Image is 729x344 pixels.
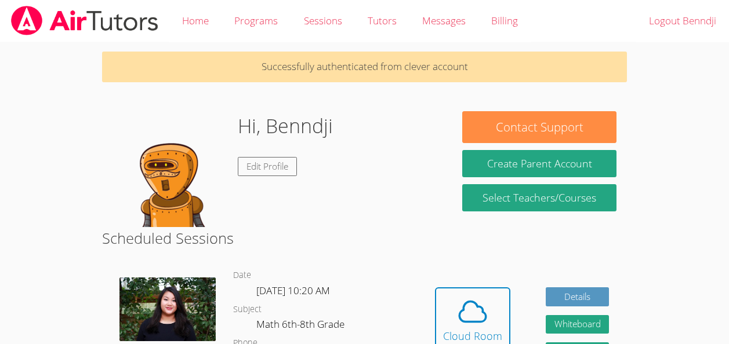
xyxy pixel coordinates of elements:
[462,184,616,211] a: Select Teachers/Courses
[462,150,616,177] button: Create Parent Account
[422,14,466,27] span: Messages
[546,287,610,306] a: Details
[546,315,610,334] button: Whiteboard
[462,111,616,143] button: Contact Support
[10,6,159,35] img: airtutors_banner-c4298cdbf04f3fff15de1276eac7730deb9818008684d7c2e4769d2f7ddbe033.png
[443,328,502,344] div: Cloud Room
[233,268,251,283] dt: Date
[119,277,216,342] img: IMG_0561.jpeg
[233,302,262,317] dt: Subject
[102,52,627,82] p: Successfully authenticated from clever account
[256,316,347,336] dd: Math 6th-8th Grade
[102,227,627,249] h2: Scheduled Sessions
[256,284,330,297] span: [DATE] 10:20 AM
[238,111,333,141] h1: Hi, Benndji
[113,111,229,227] img: default.png
[238,157,297,176] a: Edit Profile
